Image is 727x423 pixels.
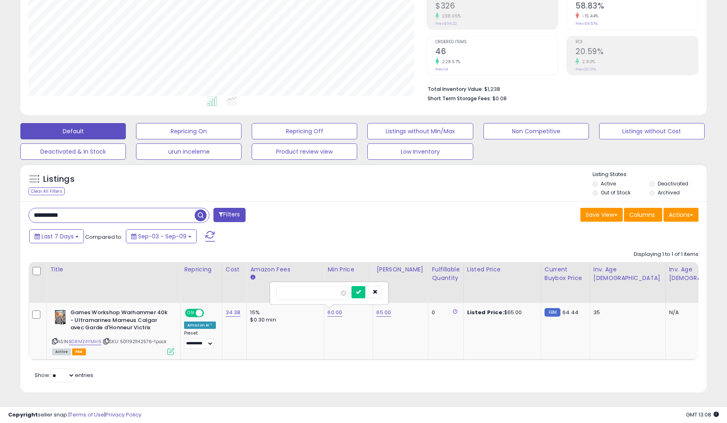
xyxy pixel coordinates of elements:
span: Sep-03 - Sep-09 [138,232,187,240]
button: Deactivated & In Stock [20,143,126,160]
span: Show: entries [35,371,93,379]
h2: 20.59% [575,47,698,58]
div: $0.30 min [250,316,318,324]
div: ASIN: [52,309,174,354]
label: Deactivated [658,180,688,187]
button: Non Competitive [483,123,589,139]
div: Min Price [327,265,369,274]
div: Displaying 1 to 1 of 1 items [634,251,698,258]
button: Filters [213,208,245,222]
a: Terms of Use [70,411,104,419]
span: | SKU: 5011921142576-1pack [103,338,167,345]
span: FBA [72,348,86,355]
span: ON [186,310,196,317]
b: Games Workshop Warhammer 40k - Ultramarines Marneus Calgar avec Garde d'Honneur Victrix [70,309,169,334]
button: Actions [663,208,698,222]
div: 35 [593,309,659,316]
button: Repricing Off [252,123,357,139]
div: Repricing [184,265,219,274]
div: 15% [250,309,318,316]
span: 2025-09-17 13:08 GMT [686,411,719,419]
span: Last 7 Days [42,232,74,240]
div: 0 [432,309,457,316]
a: 34.38 [226,308,241,317]
strong: Copyright [8,411,38,419]
button: Listings without Min/Max [367,123,473,139]
img: 51XGizvZBNL._SL40_.jpg [52,309,68,325]
button: Default [20,123,126,139]
h2: 58.83% [575,1,698,12]
button: Save View [580,208,623,222]
button: Columns [624,208,662,222]
small: Prev: $96.32 [435,21,457,26]
a: 65.00 [376,308,391,317]
div: Inv. Age [DEMOGRAPHIC_DATA] [593,265,662,282]
a: Privacy Policy [105,411,141,419]
span: 64.44 [562,308,578,316]
button: Repricing On [136,123,242,139]
div: $65.00 [467,309,535,316]
small: 228.57% [439,59,461,65]
div: seller snap | | [8,411,141,419]
button: Sep-03 - Sep-09 [126,229,197,243]
b: Total Inventory Value: [428,86,483,93]
button: Low Inventory [367,143,473,160]
label: Archived [658,189,680,196]
div: Title [50,265,177,274]
div: Current Buybox Price [545,265,586,282]
small: Prev: 14 [435,67,448,72]
a: 60.00 [327,308,342,317]
button: Last 7 Days [29,229,84,243]
span: $0.08 [492,95,507,102]
h5: Listings [43,174,75,185]
a: B08MZ4YMH6 [69,338,101,345]
span: Columns [629,211,655,219]
label: Active [601,180,616,187]
small: Prev: 20.01% [575,67,596,72]
small: Prev: 69.57% [575,21,597,26]
h2: 46 [435,47,558,58]
div: [PERSON_NAME] [376,265,425,274]
div: Listed Price [467,265,538,274]
small: Amazon Fees. [250,274,255,281]
p: Listing States: [593,171,707,178]
button: Product review view [252,143,357,160]
div: Amazon Fees [250,265,321,274]
b: Short Term Storage Fees: [428,95,491,102]
span: All listings currently available for purchase on Amazon [52,348,71,355]
div: Preset: [184,330,216,349]
h2: $326 [435,1,558,12]
label: Out of Stock [601,189,630,196]
div: Clear All Filters [29,187,65,195]
span: OFF [203,310,216,317]
span: Compared to: [85,233,123,241]
li: $1,238 [428,84,692,93]
small: 238.05% [439,13,461,19]
button: Listings without Cost [599,123,705,139]
span: ROI [575,40,698,44]
small: FBM [545,308,560,317]
small: 2.90% [579,59,595,65]
b: Listed Price: [467,308,504,316]
div: Cost [226,265,244,274]
div: Amazon AI * [184,322,216,329]
small: -15.44% [579,13,599,19]
span: Ordered Items [435,40,558,44]
div: Fulfillable Quantity [432,265,460,282]
button: urun inceleme [136,143,242,160]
